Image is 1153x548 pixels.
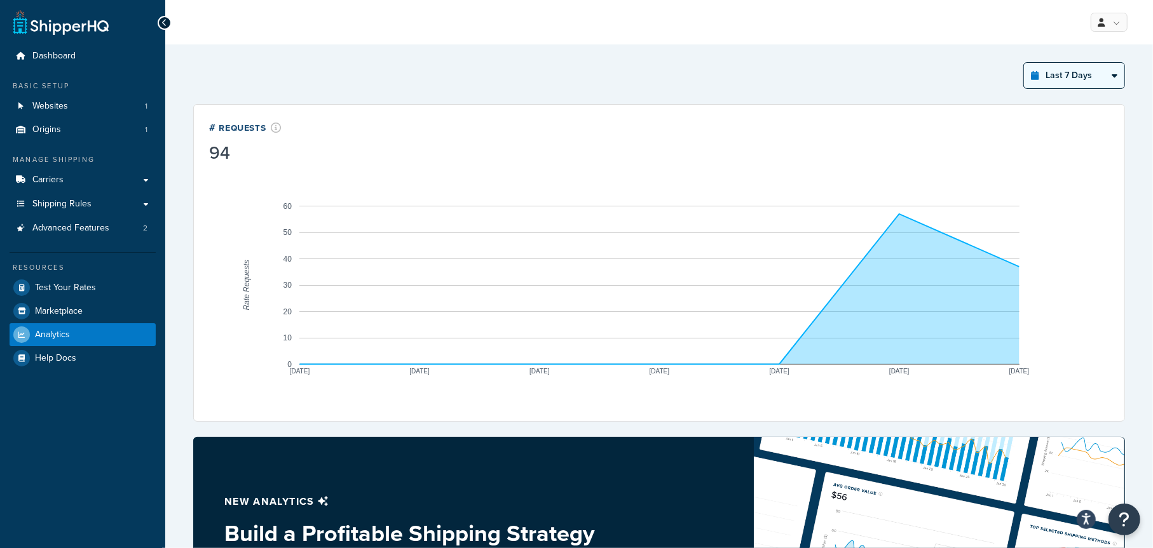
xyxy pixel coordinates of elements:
a: Marketplace [10,300,156,323]
p: New analytics [224,493,629,511]
li: Origins [10,118,156,142]
text: 20 [283,307,292,316]
span: Dashboard [32,51,76,62]
text: Rate Requests [242,260,251,310]
a: Advanced Features2 [10,217,156,240]
span: Marketplace [35,306,83,317]
text: 50 [283,228,292,237]
span: Carriers [32,175,64,185]
div: Basic Setup [10,81,156,91]
text: 60 [283,202,292,211]
span: 1 [145,124,147,135]
text: [DATE] [769,368,789,375]
text: [DATE] [650,368,670,375]
a: Carriers [10,168,156,192]
span: Test Your Rates [35,283,96,293]
text: [DATE] [290,368,310,375]
span: Websites [32,101,68,112]
a: Test Your Rates [10,276,156,299]
span: Shipping Rules [32,199,92,210]
a: Dashboard [10,44,156,68]
span: Analytics [35,330,70,340]
button: Open Resource Center [1109,504,1140,535]
a: Origins1 [10,118,156,142]
div: Resources [10,262,156,273]
span: 1 [145,101,147,112]
div: 94 [209,144,282,162]
svg: A chart. [209,164,1109,406]
div: # Requests [209,120,282,135]
span: Origins [32,124,61,135]
text: [DATE] [409,368,430,375]
span: 2 [143,223,147,234]
span: Advanced Features [32,223,109,234]
a: Analytics [10,323,156,346]
span: Help Docs [35,353,76,364]
text: 40 [283,255,292,264]
text: [DATE] [1009,368,1030,375]
a: Shipping Rules [10,192,156,216]
li: Websites [10,95,156,118]
text: 10 [283,333,292,342]
a: Help Docs [10,347,156,370]
text: [DATE] [889,368,910,375]
a: Websites1 [10,95,156,118]
li: Advanced Features [10,217,156,240]
div: Manage Shipping [10,154,156,165]
h3: Build a Profitable Shipping Strategy [224,521,629,546]
text: 0 [287,360,292,369]
text: [DATE] [529,368,550,375]
text: 30 [283,281,292,290]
